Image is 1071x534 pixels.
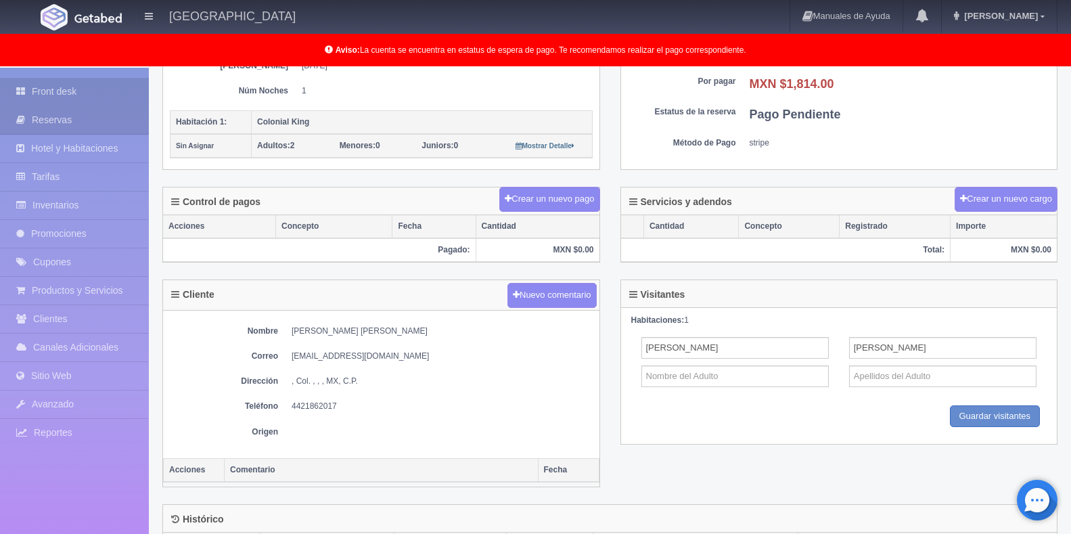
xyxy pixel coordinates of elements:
small: Sin Asignar [176,142,214,150]
dt: Nombre [170,326,278,337]
dd: , Col. , , , MX, C.P. [292,376,593,387]
button: Crear un nuevo cargo [955,187,1057,212]
span: [PERSON_NAME] [961,11,1038,21]
th: Acciones [164,458,225,482]
th: Pagado: [163,238,476,262]
b: MXN $1,814.00 [750,77,834,91]
dt: Dirección [170,376,278,387]
h4: Servicios y adendos [629,197,732,207]
th: MXN $0.00 [476,238,599,262]
input: Apellidos del Adulto [849,365,1036,387]
th: Comentario [225,458,539,482]
strong: Menores: [340,141,375,150]
h4: [GEOGRAPHIC_DATA] [169,7,296,24]
dd: stripe [750,137,1051,149]
th: Importe [951,215,1057,238]
input: Guardar visitantes [950,405,1041,428]
a: Mostrar Detalle [516,141,574,150]
strong: Adultos: [257,141,290,150]
img: Getabed [74,13,122,23]
dd: 4421862017 [292,401,593,412]
span: 0 [421,141,458,150]
input: Nombre del Adulto [641,337,829,359]
th: Concepto [275,215,392,238]
b: Habitación 1: [176,117,227,127]
b: Aviso: [336,45,360,55]
h4: Cliente [171,290,214,300]
button: Nuevo comentario [507,283,597,308]
input: Apellidos del Adulto [849,337,1036,359]
strong: Habitaciones: [631,315,685,325]
th: Fecha [538,458,599,482]
th: Acciones [163,215,275,238]
th: Total: [621,238,951,262]
div: 1 [631,315,1047,326]
dd: [PERSON_NAME] [PERSON_NAME] [292,326,593,337]
input: Nombre del Adulto [641,365,829,387]
dd: 1 [302,85,583,97]
span: 0 [340,141,380,150]
b: Pago Pendiente [750,108,841,121]
dt: Núm Noches [180,85,288,97]
strong: Juniors: [421,141,453,150]
img: Getabed [41,4,68,30]
th: Concepto [739,215,840,238]
dt: Estatus de la reserva [628,106,736,118]
dt: Por pagar [628,76,736,87]
h4: Histórico [171,514,224,525]
th: MXN $0.00 [951,238,1057,262]
h4: Visitantes [629,290,685,300]
dt: Correo [170,351,278,362]
button: Crear un nuevo pago [499,187,599,212]
dt: Método de Pago [628,137,736,149]
dt: Teléfono [170,401,278,412]
span: 2 [257,141,294,150]
h4: Control de pagos [171,197,260,207]
small: Mostrar Detalle [516,142,574,150]
th: Registrado [840,215,951,238]
th: Fecha [392,215,476,238]
dt: Origen [170,426,278,438]
th: Colonial King [252,110,593,134]
dd: [EMAIL_ADDRESS][DOMAIN_NAME] [292,351,593,362]
th: Cantidad [476,215,599,238]
th: Cantidad [643,215,739,238]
